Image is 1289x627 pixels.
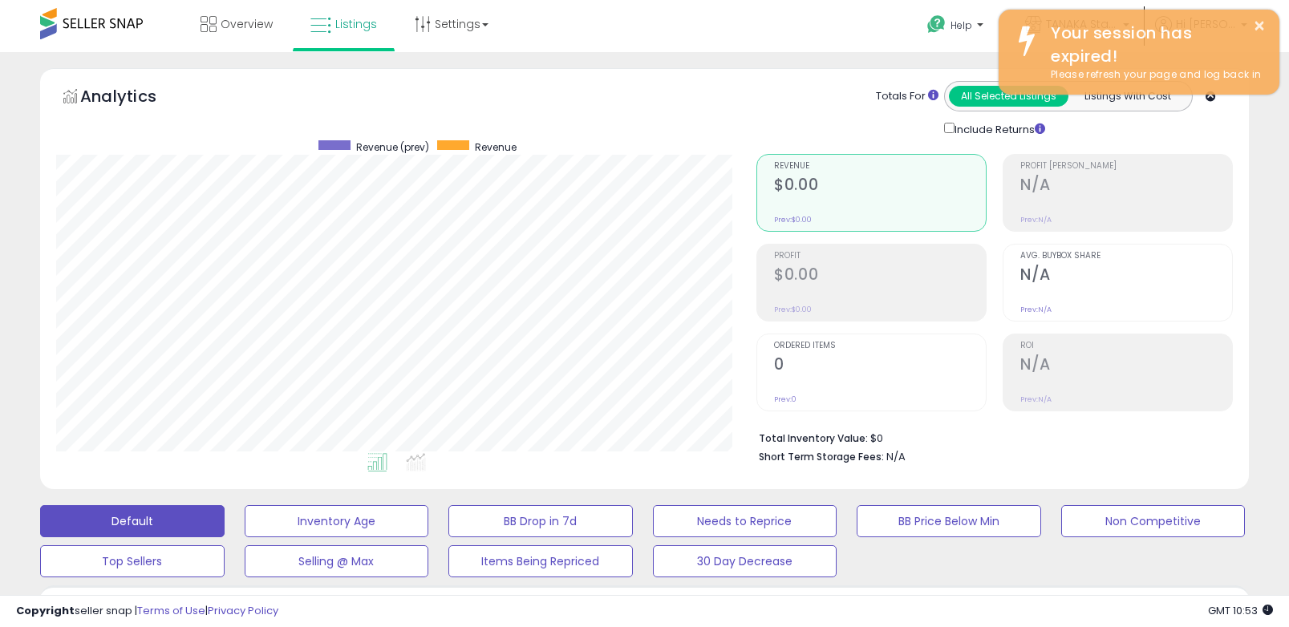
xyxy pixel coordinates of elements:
[475,140,517,154] span: Revenue
[16,604,278,619] div: seller snap | |
[926,14,946,34] i: Get Help
[1020,342,1232,350] span: ROI
[774,394,797,404] small: Prev: 0
[448,505,633,537] button: BB Drop in 7d
[949,86,1068,107] button: All Selected Listings
[1020,176,1232,197] h2: N/A
[356,140,429,154] span: Revenue (prev)
[137,603,205,618] a: Terms of Use
[774,305,812,314] small: Prev: $0.00
[759,427,1221,447] li: $0
[653,505,837,537] button: Needs to Reprice
[1039,22,1267,67] div: Your session has expired!
[1020,215,1052,225] small: Prev: N/A
[759,431,868,445] b: Total Inventory Value:
[221,16,273,32] span: Overview
[80,85,188,111] h5: Analytics
[774,176,986,197] h2: $0.00
[774,355,986,377] h2: 0
[951,18,972,32] span: Help
[1208,603,1273,618] span: 2025-08-11 10:53 GMT
[1020,394,1052,404] small: Prev: N/A
[245,505,429,537] button: Inventory Age
[40,545,225,577] button: Top Sellers
[1020,305,1052,314] small: Prev: N/A
[1020,252,1232,261] span: Avg. Buybox Share
[1020,265,1232,287] h2: N/A
[774,265,986,287] h2: $0.00
[1020,355,1232,377] h2: N/A
[335,16,377,32] span: Listings
[16,603,75,618] strong: Copyright
[1068,86,1187,107] button: Listings With Cost
[876,89,938,104] div: Totals For
[914,2,999,52] a: Help
[653,545,837,577] button: 30 Day Decrease
[886,449,906,464] span: N/A
[759,450,884,463] b: Short Term Storage Fees:
[448,545,633,577] button: Items Being Repriced
[208,603,278,618] a: Privacy Policy
[932,119,1064,138] div: Include Returns
[1020,162,1232,171] span: Profit [PERSON_NAME]
[774,342,986,350] span: Ordered Items
[245,545,429,577] button: Selling @ Max
[1253,16,1266,36] button: ×
[774,252,986,261] span: Profit
[1039,67,1267,83] div: Please refresh your page and log back in
[774,162,986,171] span: Revenue
[857,505,1041,537] button: BB Price Below Min
[40,505,225,537] button: Default
[774,215,812,225] small: Prev: $0.00
[1061,505,1246,537] button: Non Competitive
